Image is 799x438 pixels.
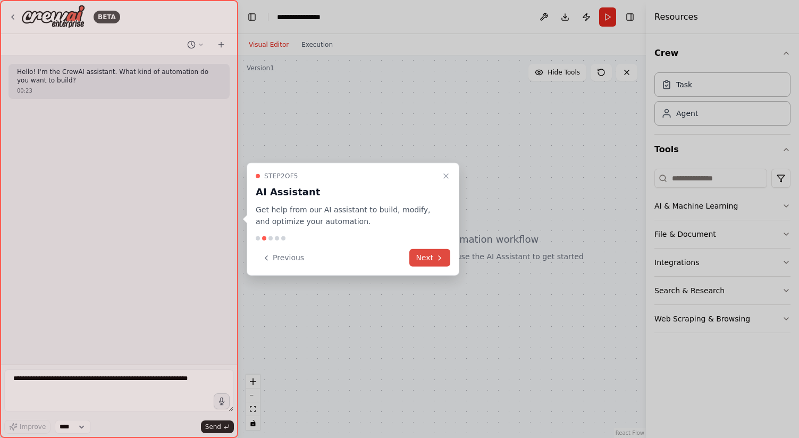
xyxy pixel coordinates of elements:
[409,249,450,267] button: Next
[256,249,310,267] button: Previous
[440,169,452,182] button: Close walkthrough
[256,184,438,199] h3: AI Assistant
[245,10,259,24] button: Hide left sidebar
[264,171,298,180] span: Step 2 of 5
[256,203,438,228] p: Get help from our AI assistant to build, modify, and optimize your automation.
